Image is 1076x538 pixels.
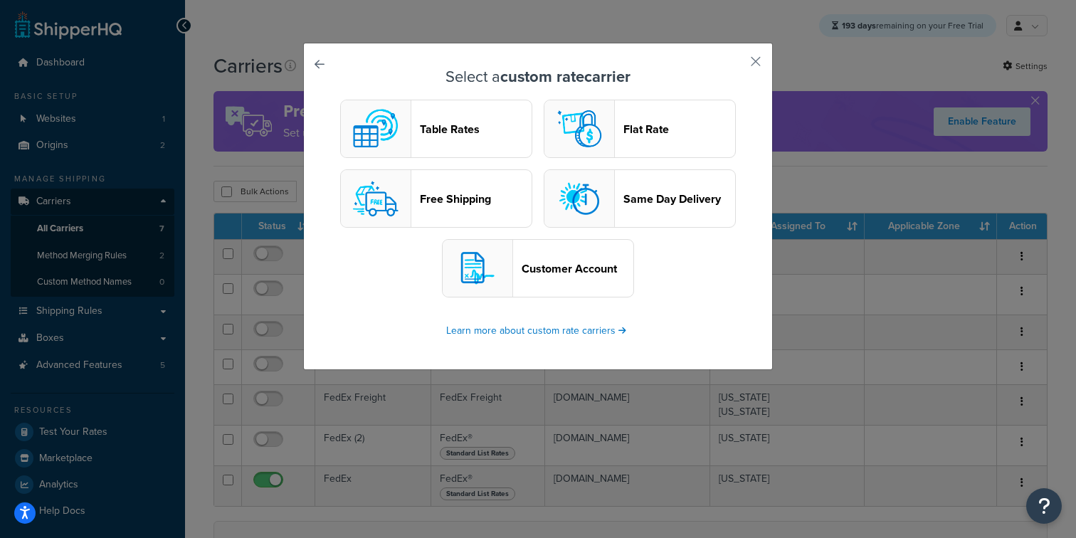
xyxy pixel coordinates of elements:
button: sameday logoSame Day Delivery [544,169,736,228]
header: Free Shipping [420,192,532,206]
header: Flat Rate [623,122,735,136]
img: free logo [347,170,404,227]
button: custom logoTable Rates [340,100,532,158]
img: customerAccount logo [449,240,506,297]
header: Table Rates [420,122,532,136]
img: flat logo [551,100,608,157]
header: Customer Account [522,262,633,275]
button: customerAccount logoCustomer Account [442,239,634,297]
img: custom logo [347,100,404,157]
button: flat logoFlat Rate [544,100,736,158]
button: free logoFree Shipping [340,169,532,228]
img: sameday logo [551,170,608,227]
a: Learn more about custom rate carriers [446,323,630,338]
header: Same Day Delivery [623,192,735,206]
h3: Select a [339,68,737,85]
button: Open Resource Center [1026,488,1062,524]
strong: custom rate carrier [500,65,631,88]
